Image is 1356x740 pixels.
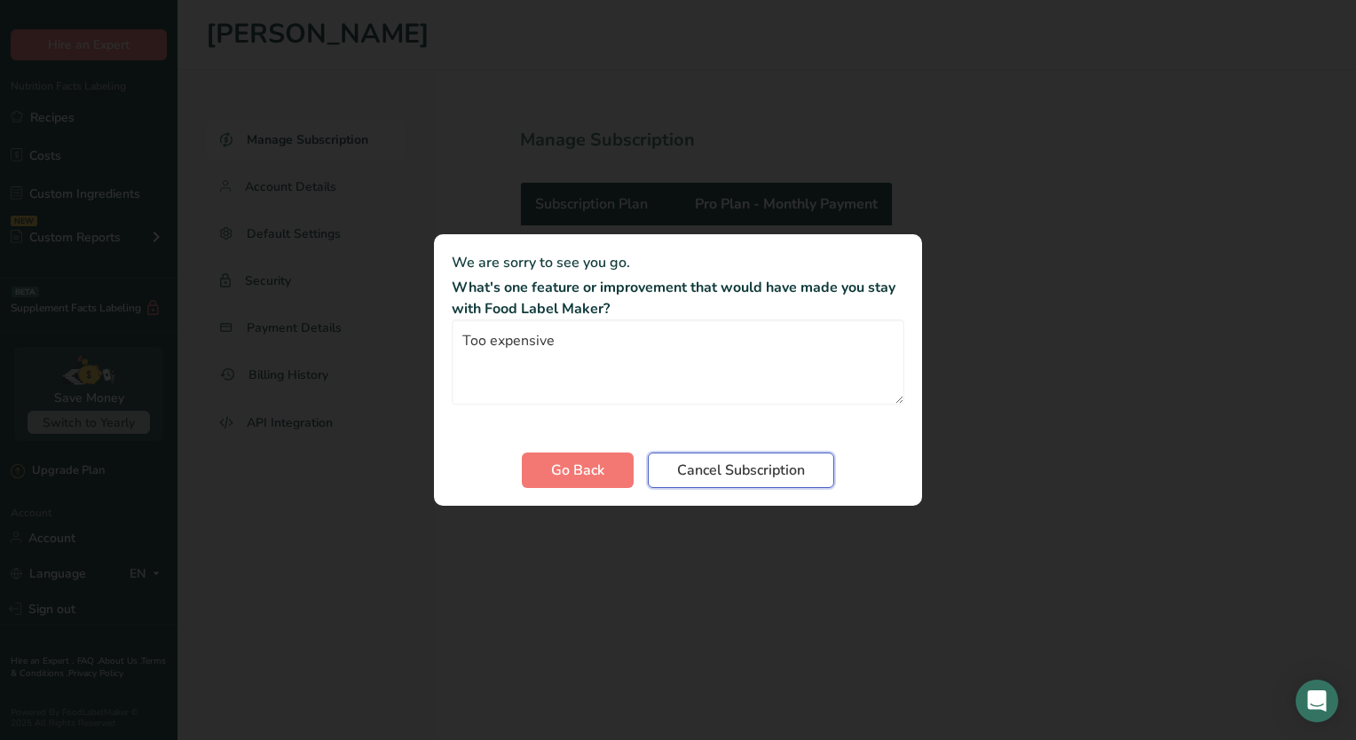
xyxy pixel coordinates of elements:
p: We are sorry to see you go. [452,252,904,273]
p: What's one feature or improvement that would have made you stay with Food Label Maker? [452,277,904,319]
button: Go Back [522,453,634,488]
span: Go Back [551,460,604,481]
div: Open Intercom Messenger [1296,680,1338,722]
span: Cancel Subscription [677,460,805,481]
button: Cancel Subscription [648,453,834,488]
